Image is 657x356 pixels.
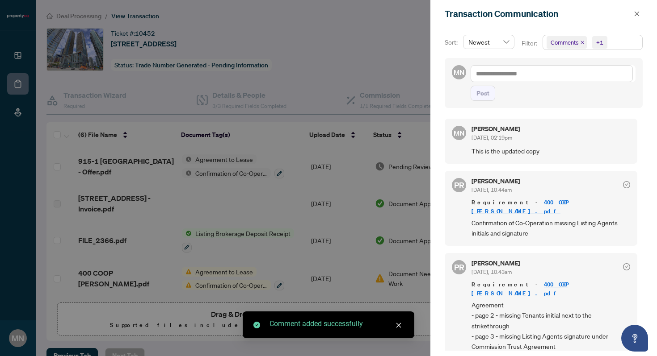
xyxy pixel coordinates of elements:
div: Comment added successfully [270,319,404,329]
span: Requirement - [472,280,630,298]
span: check-circle [623,263,630,270]
span: close [396,322,402,328]
span: close [580,40,585,45]
span: This is the updated copy [472,146,630,156]
h5: [PERSON_NAME] [472,260,520,266]
span: MN [454,128,464,138]
button: Post [471,86,495,101]
span: Comments [551,38,578,47]
span: Confirmation of Co-Operation missing Listing Agents initials and signature [472,218,630,239]
span: [DATE], 10:43am [472,269,512,275]
a: Close [394,320,404,330]
button: Open asap [621,325,648,352]
span: Agreement - page 2 - missing Tenants initial next to the strikethrough - page 3 - missing Listing... [472,300,630,352]
div: Transaction Communication [445,7,631,21]
p: Sort: [445,37,459,47]
a: 400 COOP [PERSON_NAME].pdf [472,281,568,297]
h5: [PERSON_NAME] [472,178,520,184]
span: PR [454,179,464,191]
span: Newest [468,35,509,49]
span: Comments [547,36,587,49]
div: +1 [596,38,603,47]
span: PR [454,261,464,273]
span: check-circle [253,322,260,328]
h5: [PERSON_NAME] [472,126,520,132]
span: MN [454,67,464,78]
span: check-circle [623,181,630,188]
p: Filter: [522,38,539,48]
a: 400 COOP [PERSON_NAME].pdf [472,199,568,215]
span: [DATE], 02:19pm [472,134,512,141]
span: Requirement - [472,198,630,216]
span: [DATE], 10:44am [472,186,512,193]
span: close [634,11,640,17]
